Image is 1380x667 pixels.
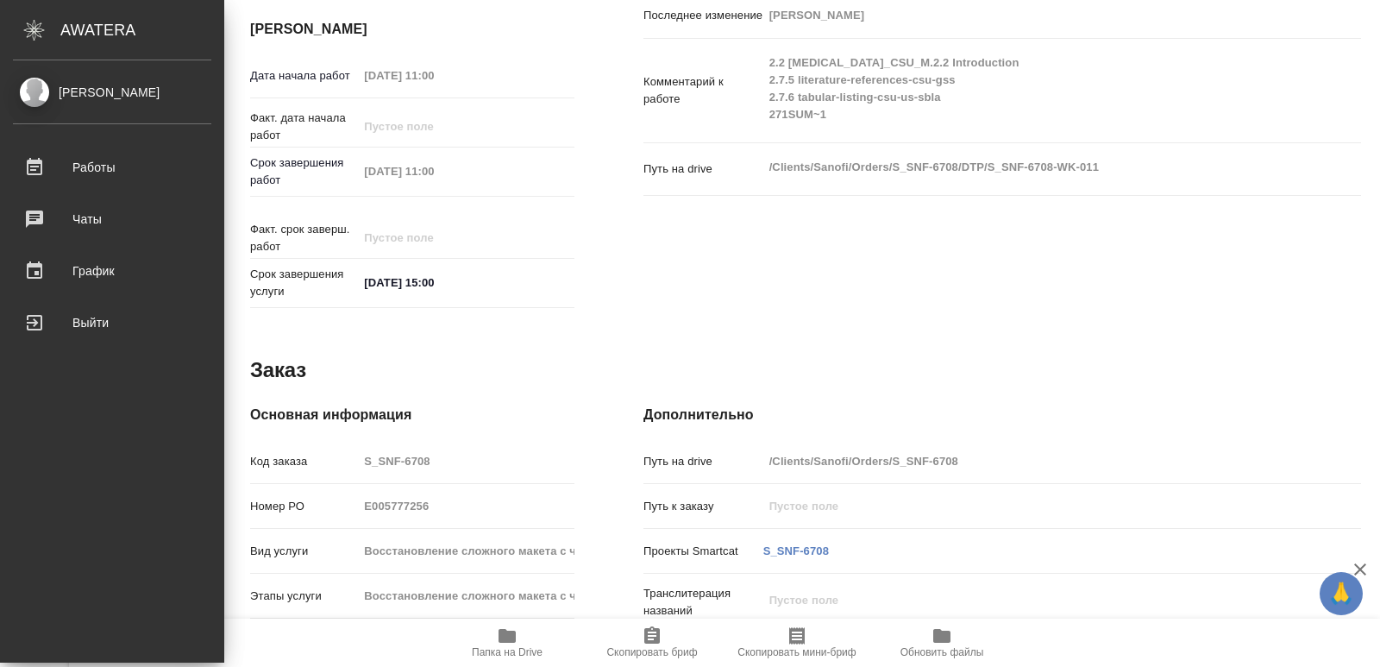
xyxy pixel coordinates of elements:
input: Пустое поле [763,3,1302,28]
h2: Заказ [250,356,306,384]
textarea: 2.2 [MEDICAL_DATA]_CSU_M.2.2 Introduction 2.7.5 literature-references-csu-gss 2.7.6 tabular-listi... [763,48,1302,129]
p: Факт. дата начала работ [250,110,358,144]
span: Обновить файлы [900,646,984,658]
p: Этапы услуги [250,588,358,605]
p: Последнее изменение [643,7,763,24]
input: Пустое поле [358,114,509,139]
input: Пустое поле [358,63,509,88]
button: Папка на Drive [435,619,580,667]
p: Путь на drive [643,160,763,178]
button: Скопировать бриф [580,619,724,667]
h4: Дополнительно [643,405,1361,425]
input: Пустое поле [358,494,574,519]
span: Скопировать бриф [606,646,697,658]
a: Выйти [4,301,220,344]
textarea: /Clients/Sanofi/Orders/S_SNF-6708/DTP/S_SNF-6708-WK-011 [763,153,1302,182]
button: 🙏 [1320,572,1363,615]
input: Пустое поле [358,449,574,474]
p: Срок завершения работ [250,154,358,189]
input: Пустое поле [358,225,509,250]
p: Номер РО [250,498,358,515]
button: Обновить файлы [869,619,1014,667]
div: [PERSON_NAME] [13,83,211,102]
p: Факт. срок заверш. работ [250,221,358,255]
a: Работы [4,146,220,189]
span: Папка на Drive [472,646,543,658]
span: Скопировать мини-бриф [737,646,856,658]
p: Путь к заказу [643,498,763,515]
p: Вид услуги [250,543,358,560]
p: Транслитерация названий [643,585,763,620]
h4: [PERSON_NAME] [250,19,574,40]
div: AWATERA [60,13,224,47]
p: Срок завершения услуги [250,266,358,300]
p: Проекты Smartcat [643,543,763,560]
div: График [13,258,211,284]
a: Чаты [4,198,220,241]
p: Код заказа [250,453,358,470]
input: ✎ Введи что-нибудь [358,270,509,295]
input: Пустое поле [358,583,574,608]
input: Пустое поле [358,538,574,563]
span: 🙏 [1327,576,1356,612]
a: S_SNF-6708 [763,544,829,557]
input: Пустое поле [763,449,1302,474]
p: Комментарий к работе [643,73,763,108]
div: Работы [13,154,211,180]
div: Чаты [13,206,211,232]
a: График [4,249,220,293]
p: Дата начала работ [250,67,358,85]
input: Пустое поле [358,159,509,184]
p: Путь на drive [643,453,763,470]
div: Выйти [13,310,211,336]
h4: Основная информация [250,405,574,425]
input: Пустое поле [763,494,1302,519]
button: Скопировать мини-бриф [724,619,869,667]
